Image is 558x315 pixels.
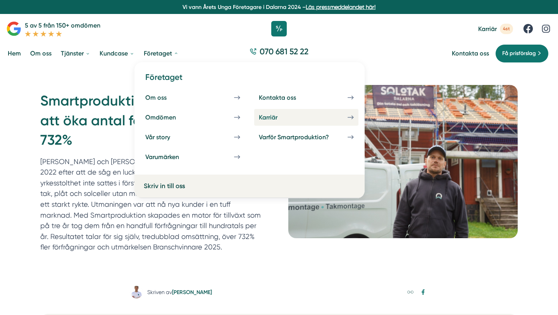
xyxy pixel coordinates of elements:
h1: Smartproduktion hjälpte Sol & Tak att öka antal förfrågningar med 732% [40,91,270,156]
a: Tjänster [59,43,92,63]
a: Hem [6,43,22,63]
a: Kundcase [98,43,136,63]
a: Företaget [142,43,180,63]
a: Få prisförslag [495,44,549,63]
a: Om oss [29,43,53,63]
a: [PERSON_NAME] [172,289,212,296]
div: Omdömen [145,114,195,121]
a: Kontakta oss [452,50,489,57]
a: 070 681 52 22 [246,46,312,61]
h4: Företaget [141,71,358,89]
p: [PERSON_NAME] och [PERSON_NAME] grundade Sol & Tak Dalarna 2022 efter att de såg en lucka i markn... [40,156,263,253]
div: Varumärken [145,153,198,161]
a: Omdömen [141,109,245,126]
div: Varför Smartproduktion? [259,133,348,141]
div: Om oss [145,94,185,101]
a: Kopiera länk [405,287,415,297]
a: Karriär 4st [478,24,513,34]
span: Karriär [478,25,497,33]
a: Dela på Facebook [418,287,428,297]
p: 5 av 5 från 150+ omdömen [25,21,100,30]
a: Varför Smartproduktion? [254,129,358,145]
a: Vår story [141,129,245,145]
a: Kontakta oss [254,89,358,106]
span: 4st [500,24,513,34]
div: Vår story [145,133,189,141]
a: Läs pressmeddelandet här! [306,4,375,10]
a: Varumärken [141,149,245,165]
a: Skriv in till oss [144,181,246,191]
a: Om oss [141,89,245,106]
img: Bild till Smartproduktion hjälpte Sol & Tak att öka antal förfrågningar med 732% [288,85,518,238]
a: Karriär [254,109,358,126]
div: Karriär [259,114,296,121]
span: 070 681 52 22 [260,46,308,57]
svg: Facebook [420,289,426,295]
div: Kontakta oss [259,94,315,101]
p: Vi vann Årets Unga Företagare i Dalarna 2024 – [3,3,555,11]
div: Skriven av [147,288,212,296]
span: Få prisförslag [502,49,536,58]
img: Fredrik Weberbauer [130,286,143,298]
